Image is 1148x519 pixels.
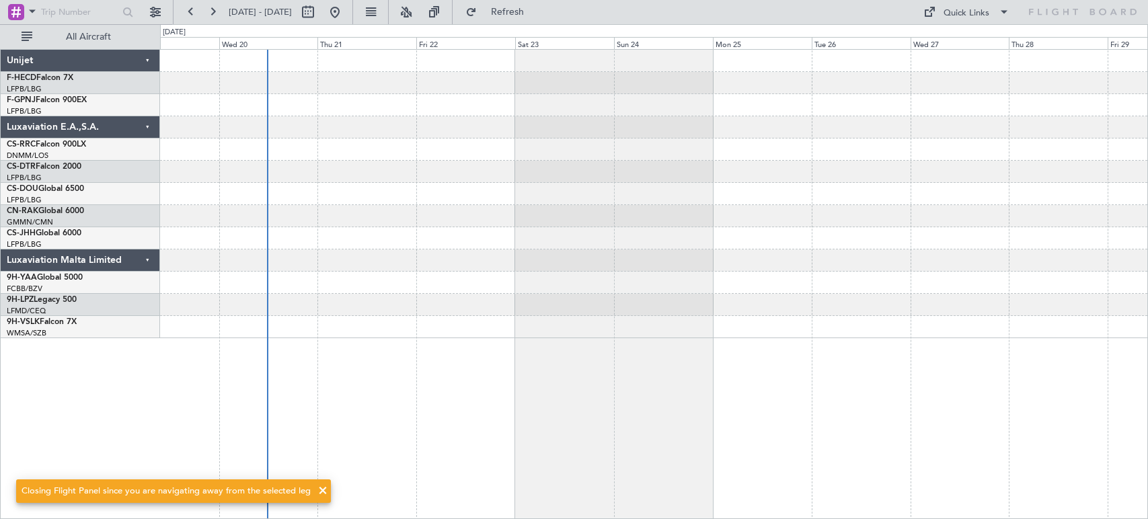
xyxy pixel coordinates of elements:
div: Tue 26 [812,37,911,49]
a: LFPB/LBG [7,173,42,183]
button: Quick Links [917,1,1016,23]
span: CN-RAK [7,207,38,215]
div: Mon 25 [713,37,812,49]
a: 9H-YAAGlobal 5000 [7,274,83,282]
a: DNMM/LOS [7,151,48,161]
a: 9H-LPZLegacy 500 [7,296,77,304]
div: Tue 19 [120,37,219,49]
a: F-HECDFalcon 7X [7,74,73,82]
div: Wed 27 [911,37,1009,49]
div: Sun 24 [614,37,713,49]
span: 9H-VSLK [7,318,40,326]
div: Thu 21 [317,37,416,49]
div: Fri 22 [416,37,515,49]
a: LFPB/LBG [7,195,42,205]
a: F-GPNJFalcon 900EX [7,96,87,104]
a: 9H-VSLKFalcon 7X [7,318,77,326]
span: F-GPNJ [7,96,36,104]
span: CS-DOU [7,185,38,193]
span: Refresh [480,7,536,17]
span: CS-RRC [7,141,36,149]
a: CN-RAKGlobal 6000 [7,207,84,215]
span: All Aircraft [35,32,142,42]
a: CS-DTRFalcon 2000 [7,163,81,171]
span: CS-JHH [7,229,36,237]
div: Wed 20 [219,37,318,49]
span: 9H-YAA [7,274,37,282]
a: LFPB/LBG [7,239,42,249]
a: LFPB/LBG [7,106,42,116]
div: Closing Flight Panel since you are navigating away from the selected leg [22,485,311,498]
a: LFMD/CEQ [7,306,46,316]
button: All Aircraft [15,26,146,48]
span: CS-DTR [7,163,36,171]
div: Sat 23 [515,37,614,49]
a: CS-RRCFalcon 900LX [7,141,86,149]
a: GMMN/CMN [7,217,53,227]
a: CS-JHHGlobal 6000 [7,229,81,237]
div: Thu 28 [1009,37,1108,49]
a: LFPB/LBG [7,84,42,94]
div: Quick Links [944,7,989,20]
a: WMSA/SZB [7,328,46,338]
button: Refresh [459,1,540,23]
input: Trip Number [41,2,118,22]
div: [DATE] [163,27,186,38]
span: F-HECD [7,74,36,82]
a: FCBB/BZV [7,284,42,294]
span: [DATE] - [DATE] [229,6,292,18]
span: 9H-LPZ [7,296,34,304]
a: CS-DOUGlobal 6500 [7,185,84,193]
